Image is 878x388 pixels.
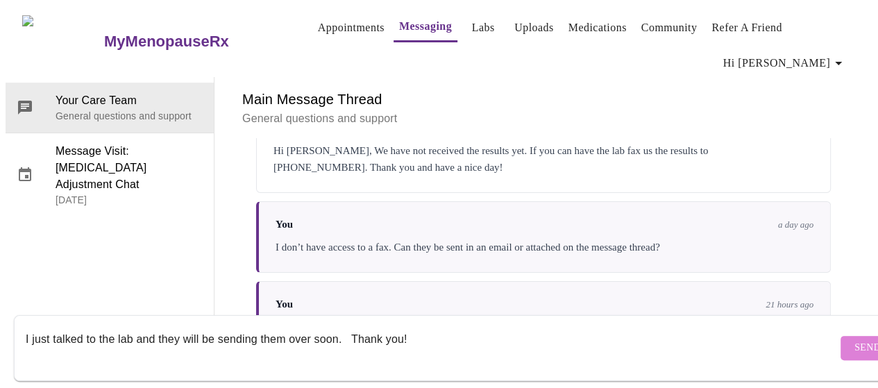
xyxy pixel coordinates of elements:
[26,326,837,370] textarea: Send a message about your appointment
[718,49,852,77] button: Hi [PERSON_NAME]
[706,14,788,42] button: Refer a Friend
[242,88,845,110] h6: Main Message Thread
[276,219,293,230] span: You
[778,219,813,230] span: a day ago
[711,18,782,37] a: Refer a Friend
[636,14,703,42] button: Community
[312,14,390,42] button: Appointments
[242,110,845,127] p: General questions and support
[56,109,203,123] p: General questions and support
[56,92,203,109] span: Your Care Team
[102,17,284,66] a: MyMenopauseRx
[394,12,457,42] button: Messaging
[766,299,813,310] span: 21 hours ago
[461,14,505,42] button: Labs
[276,239,813,255] div: I don’t have access to a fax. Can they be sent in an email or attached on the message thread?
[6,133,214,217] div: Message Visit: [MEDICAL_DATA] Adjustment Chat[DATE]
[6,83,214,133] div: Your Care TeamGeneral questions and support
[318,18,385,37] a: Appointments
[568,18,627,37] a: Medications
[56,193,203,207] p: [DATE]
[22,15,102,67] img: MyMenopauseRx Logo
[472,18,495,37] a: Labs
[399,17,452,36] a: Messaging
[56,143,203,193] span: Message Visit: [MEDICAL_DATA] Adjustment Chat
[273,142,813,176] div: Hi [PERSON_NAME], We have not received the results yet. If you can have the lab fax us the result...
[641,18,698,37] a: Community
[509,14,559,42] button: Uploads
[104,33,229,51] h3: MyMenopauseRx
[563,14,632,42] button: Medications
[276,298,293,310] span: You
[723,53,847,73] span: Hi [PERSON_NAME]
[514,18,554,37] a: Uploads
